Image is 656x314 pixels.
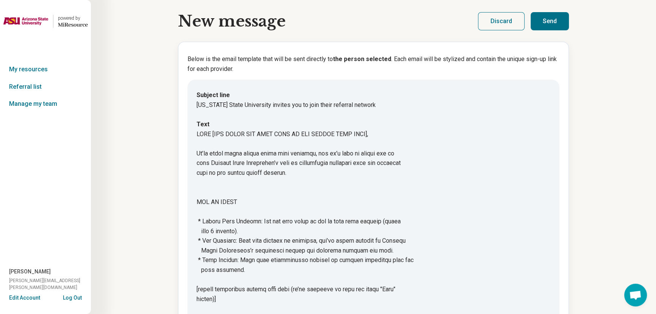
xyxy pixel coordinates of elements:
[3,12,48,30] img: Arizona State University
[197,90,550,100] dt: Subject line
[3,12,88,30] a: Arizona State Universitypowered by
[478,12,525,30] button: Discard
[333,55,391,63] b: the person selected
[624,284,647,306] div: Open chat
[9,268,51,276] span: [PERSON_NAME]
[9,277,91,291] span: [PERSON_NAME][EMAIL_ADDRESS][PERSON_NAME][DOMAIN_NAME]
[531,12,569,30] button: Send
[197,100,550,110] dd: [US_STATE] State University invites you to join their referral network
[178,13,286,30] h1: New message
[58,15,88,22] div: powered by
[63,294,82,300] button: Log Out
[197,119,550,129] dt: Text
[187,54,559,74] p: Below is the email template that will be sent directly to . Each email will be stylized and conta...
[9,294,40,302] button: Edit Account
